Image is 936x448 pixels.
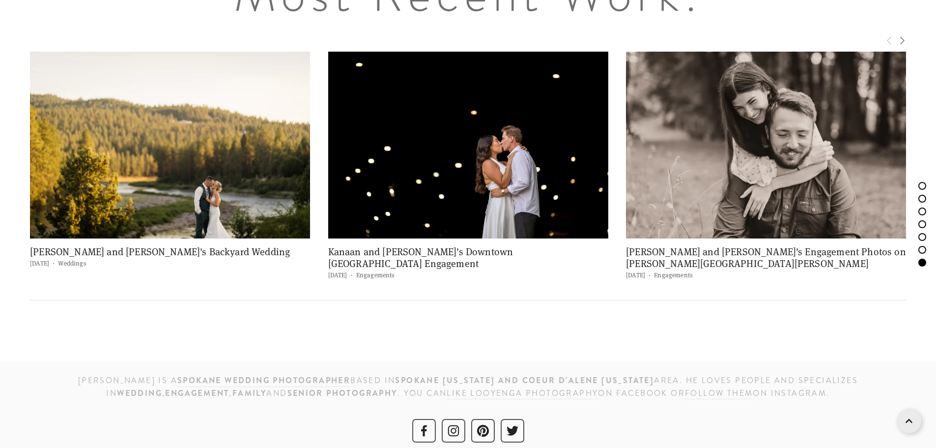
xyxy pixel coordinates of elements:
[471,419,495,443] a: Pinterest
[177,375,350,387] a: Spokane wedding photographer
[685,388,753,400] a: follow them
[177,375,350,386] strong: Spokane wedding photographer
[395,375,654,386] strong: SPOKANE [US_STATE] and Coeur d’Alene [US_STATE]
[232,388,266,399] strong: family
[356,270,395,279] a: Engagements
[442,419,465,443] a: Instagram
[447,388,598,400] a: like Looyenga Photography
[626,270,652,279] time: [DATE]
[885,35,893,44] span: Previous
[501,419,524,443] a: Twitter
[165,388,229,399] strong: engagement
[626,245,906,270] a: [PERSON_NAME] and [PERSON_NAME]'s Engagement Photos on [PERSON_NAME][GEOGRAPHIC_DATA][PERSON_NAME]
[30,52,310,239] img: Michael and Heather's Backyard Wedding
[412,419,436,443] a: Facebook
[117,388,162,399] strong: wedding
[626,52,906,239] img: Skyler and Sarah's Engagement Photos on Tubbs Hill
[328,245,513,270] a: Kanaan and [PERSON_NAME]'s Downtown [GEOGRAPHIC_DATA] Engagement
[30,259,57,268] time: [DATE]
[30,245,290,258] a: [PERSON_NAME] and [PERSON_NAME]'s Backyard Wedding
[898,35,906,44] span: Next
[654,270,693,279] a: Engagements
[328,270,355,279] time: [DATE]
[328,52,608,239] img: Kanaan and Jessica's Downtown Spokane Engagement
[287,388,397,399] strong: senior photography
[58,259,86,268] a: Weddings
[30,374,906,399] h3: [PERSON_NAME] is a based IN area. He loves people and specializes in , , and . You can on Faceboo...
